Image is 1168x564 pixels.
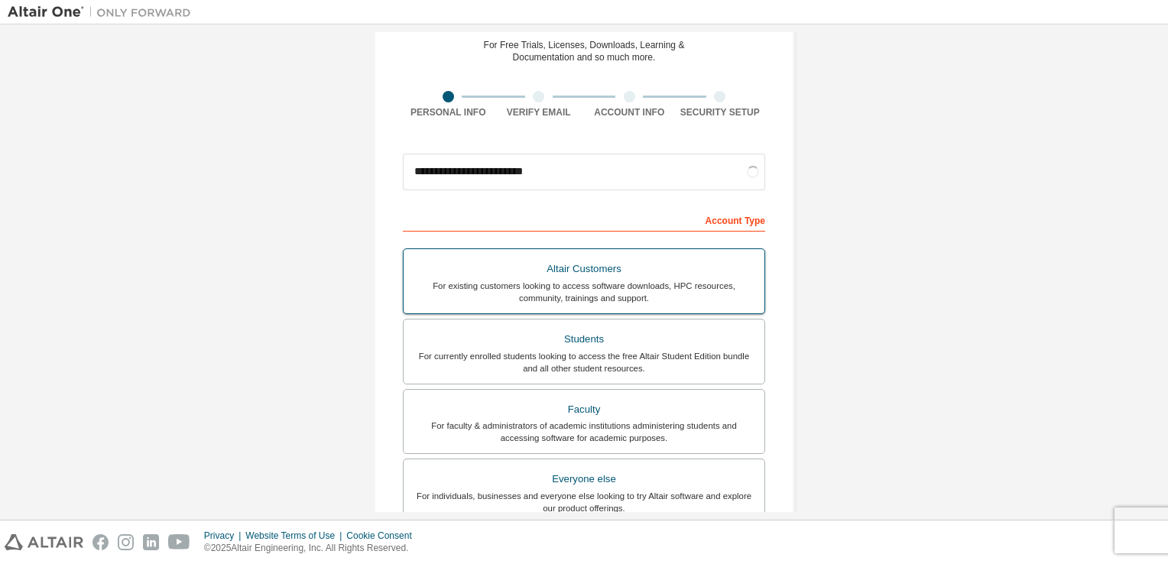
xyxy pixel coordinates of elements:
[118,534,134,550] img: instagram.svg
[584,106,675,118] div: Account Info
[143,534,159,550] img: linkedin.svg
[413,490,755,514] div: For individuals, businesses and everyone else looking to try Altair software and explore our prod...
[494,106,585,118] div: Verify Email
[92,534,109,550] img: facebook.svg
[413,420,755,444] div: For faculty & administrators of academic institutions administering students and accessing softwa...
[413,399,755,420] div: Faculty
[5,534,83,550] img: altair_logo.svg
[403,207,765,232] div: Account Type
[413,280,755,304] div: For existing customers looking to access software downloads, HPC resources, community, trainings ...
[675,106,766,118] div: Security Setup
[413,350,755,374] div: For currently enrolled students looking to access the free Altair Student Edition bundle and all ...
[204,530,245,542] div: Privacy
[413,258,755,280] div: Altair Customers
[484,39,685,63] div: For Free Trials, Licenses, Downloads, Learning & Documentation and so much more.
[204,542,421,555] p: © 2025 Altair Engineering, Inc. All Rights Reserved.
[8,5,199,20] img: Altair One
[403,106,494,118] div: Personal Info
[168,534,190,550] img: youtube.svg
[413,468,755,490] div: Everyone else
[346,530,420,542] div: Cookie Consent
[245,530,346,542] div: Website Terms of Use
[413,329,755,350] div: Students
